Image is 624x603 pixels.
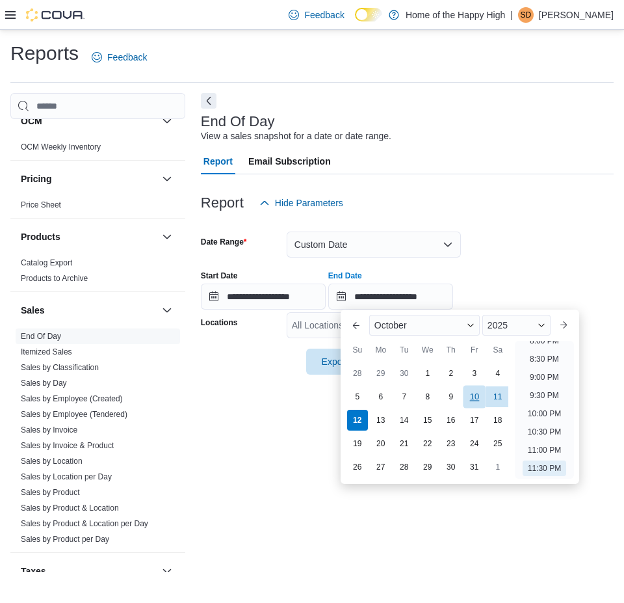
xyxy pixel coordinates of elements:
[21,274,88,283] a: Products to Archive
[21,441,114,450] a: Sales by Invoice & Product
[21,200,61,210] span: Price Sheet
[21,394,123,403] a: Sales by Employee (Created)
[441,340,461,360] div: Th
[355,8,382,21] input: Dark Mode
[21,472,112,482] span: Sales by Location per Day
[10,197,185,218] div: Pricing
[523,406,566,422] li: 10:00 PM
[21,519,148,528] a: Sales by Product & Location per Day
[417,340,438,360] div: We
[159,171,175,187] button: Pricing
[441,410,461,431] div: day-16
[21,114,157,127] button: OCM
[521,7,532,23] span: SD
[254,190,348,216] button: Hide Parameters
[287,232,461,258] button: Custom Date
[283,2,349,28] a: Feedback
[21,363,99,372] a: Sales by Classification
[21,456,83,466] span: Sales by Location
[464,340,485,360] div: Fr
[201,93,216,109] button: Next
[370,457,391,477] div: day-27
[328,271,362,281] label: End Date
[304,8,344,21] span: Feedback
[464,363,485,384] div: day-3
[487,386,508,407] div: day-11
[417,433,438,454] div: day-22
[21,379,67,388] a: Sales by Day
[21,440,114,451] span: Sales by Invoice & Product
[482,315,551,336] div: Button. Open the year selector. 2025 is currently selected.
[487,457,508,477] div: day-1
[26,8,84,21] img: Cova
[21,331,61,342] span: End Of Day
[347,363,368,384] div: day-28
[21,230,60,243] h3: Products
[347,433,368,454] div: day-19
[21,503,119,513] span: Sales by Product & Location
[523,461,566,476] li: 11:30 PM
[463,386,486,409] div: day-10
[21,332,61,341] a: End Of Day
[347,457,368,477] div: day-26
[417,386,438,407] div: day-8
[159,113,175,129] button: OCM
[21,534,109,544] span: Sales by Product per Day
[394,433,415,454] div: day-21
[201,114,275,129] h3: End Of Day
[203,148,233,174] span: Report
[275,196,343,209] span: Hide Parameters
[370,363,391,384] div: day-29
[201,284,326,310] input: Press the down key to open a popover containing a calendar.
[10,139,185,160] div: OCM
[21,487,80,498] span: Sales by Product
[201,271,238,281] label: Start Date
[417,457,438,477] div: day-29
[10,328,185,552] div: Sales
[487,410,508,431] div: day-18
[525,333,564,349] li: 8:00 PM
[464,457,485,477] div: day-31
[369,315,480,336] div: Button. Open the month selector. October is currently selected.
[21,142,101,152] a: OCM Weekly Inventory
[523,424,566,440] li: 10:30 PM
[553,315,574,336] button: Next month
[21,362,99,373] span: Sales by Classification
[370,386,391,407] div: day-6
[21,488,80,497] a: Sales by Product
[487,320,508,330] span: 2025
[21,273,88,284] span: Products to Archive
[487,340,508,360] div: Sa
[515,341,574,479] ul: Time
[487,363,508,384] div: day-4
[21,347,72,356] a: Itemized Sales
[347,340,368,360] div: Su
[441,386,461,407] div: day-9
[346,315,367,336] button: Previous Month
[248,148,331,174] span: Email Subscription
[394,340,415,360] div: Tu
[10,40,79,66] h1: Reports
[347,410,368,431] div: day-12
[21,503,119,513] a: Sales by Product & Location
[21,258,72,268] span: Catalog Export
[525,369,564,385] li: 9:00 PM
[347,386,368,407] div: day-5
[370,410,391,431] div: day-13
[510,7,513,23] p: |
[525,351,564,367] li: 8:30 PM
[441,457,461,477] div: day-30
[355,21,356,22] span: Dark Mode
[21,565,157,578] button: Taxes
[21,172,157,185] button: Pricing
[21,472,112,481] a: Sales by Location per Day
[21,114,42,127] h3: OCM
[21,409,127,420] span: Sales by Employee (Tendered)
[10,255,185,291] div: Products
[370,340,391,360] div: Mo
[21,347,72,357] span: Itemized Sales
[201,129,391,143] div: View a sales snapshot for a date or date range.
[441,433,461,454] div: day-23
